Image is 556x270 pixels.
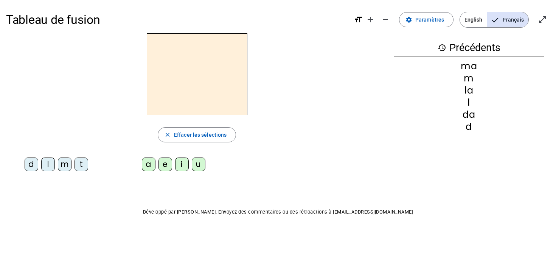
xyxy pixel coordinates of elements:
[158,158,172,171] div: e
[437,43,446,52] mat-icon: history
[394,110,544,119] div: da
[394,122,544,131] div: d
[405,16,412,23] mat-icon: settings
[394,62,544,71] div: ma
[535,12,550,27] button: Entrer en plein écran
[41,158,55,171] div: l
[175,158,189,171] div: i
[363,12,378,27] button: Augmenter la taille de la police
[142,158,155,171] div: a
[378,12,393,27] button: Diminuer la taille de la police
[6,208,550,217] p: Développé par [PERSON_NAME]. Envoyez des commentaires ou des rétroactions à [EMAIL_ADDRESS][DOMAI...
[394,86,544,95] div: la
[394,98,544,107] div: l
[58,158,71,171] div: m
[394,39,544,56] h3: Précédents
[192,158,205,171] div: u
[487,12,528,27] span: Français
[25,158,38,171] div: d
[6,8,348,32] h1: Tableau de fusion
[399,12,453,27] button: Paramètres
[381,15,390,24] mat-icon: remove
[538,15,547,24] mat-icon: open_in_full
[366,15,375,24] mat-icon: add
[174,130,227,139] span: Effacer les sélections
[460,12,529,28] mat-button-toggle-group: Language selection
[158,127,236,142] button: Effacer les sélections
[164,131,171,138] mat-icon: close
[460,12,487,27] span: English
[354,15,363,24] mat-icon: format_size
[394,74,544,83] div: m
[75,158,88,171] div: t
[415,15,444,24] span: Paramètres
